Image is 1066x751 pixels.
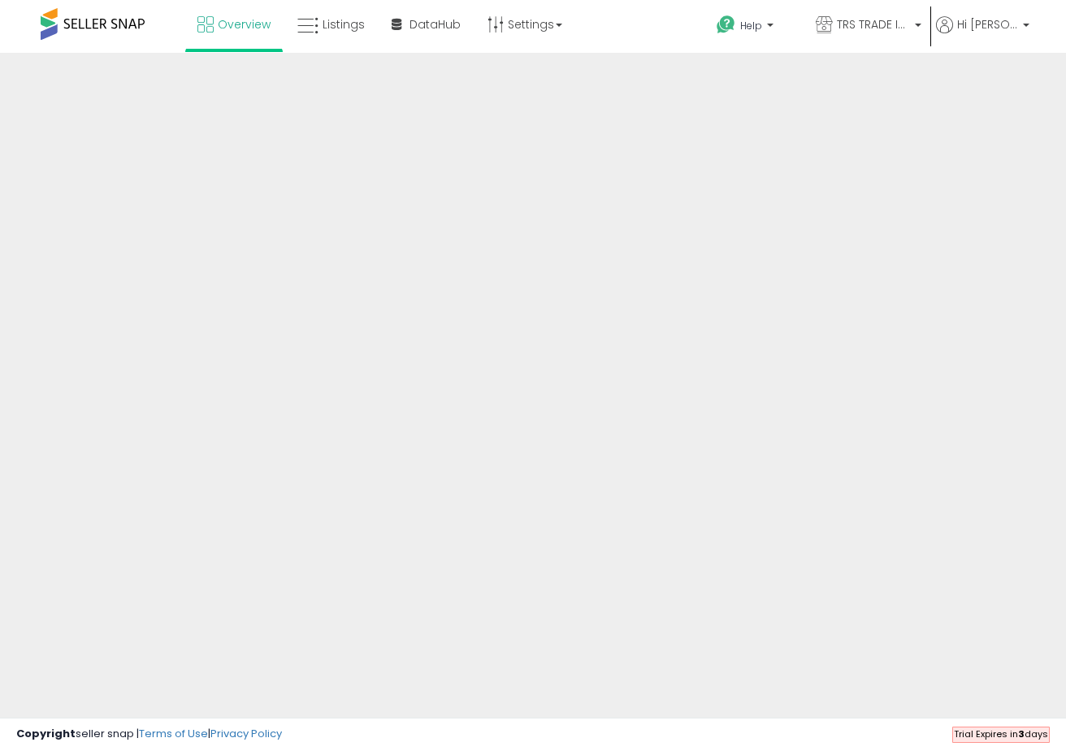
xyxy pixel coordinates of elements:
[704,2,801,53] a: Help
[16,727,282,742] div: seller snap | |
[740,19,762,33] span: Help
[936,16,1029,53] a: Hi [PERSON_NAME]
[218,16,271,33] span: Overview
[409,16,461,33] span: DataHub
[16,726,76,741] strong: Copyright
[323,16,365,33] span: Listings
[139,726,208,741] a: Terms of Use
[957,16,1018,33] span: Hi [PERSON_NAME]
[716,15,736,35] i: Get Help
[210,726,282,741] a: Privacy Policy
[837,16,910,33] span: TRS TRADE INC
